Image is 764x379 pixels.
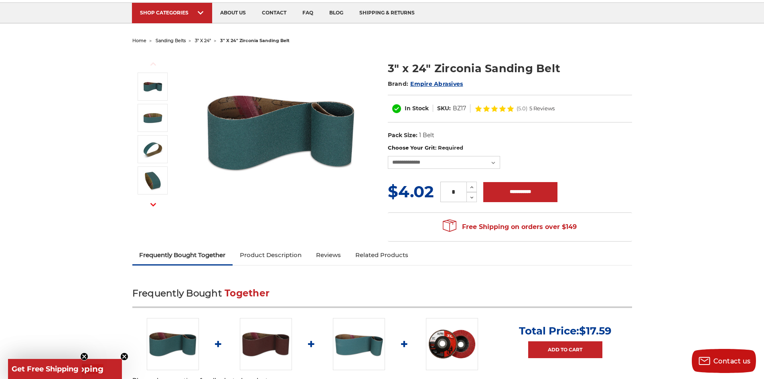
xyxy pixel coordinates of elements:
[388,182,434,201] span: $4.02
[579,324,612,337] span: $17.59
[144,55,163,73] button: Previous
[143,139,163,159] img: 3" x 24" Zirc Sanding Belt
[201,52,361,213] img: 3" x 24" Zirconia Sanding Belt
[438,144,463,151] small: Required
[351,3,423,23] a: shipping & returns
[453,104,466,113] dd: BZ17
[225,288,270,299] span: Together
[517,106,527,111] span: (5.0)
[220,38,290,43] span: 3" x 24" zirconia sanding belt
[120,353,128,361] button: Close teaser
[143,170,163,191] img: 3" x 24" Sanding Belt - Zirc
[12,365,79,373] span: Get Free Shipping
[388,131,417,140] dt: Pack Size:
[254,3,294,23] a: contact
[8,359,82,379] div: Get Free ShippingClose teaser
[419,131,434,140] dd: 1 Belt
[143,108,163,128] img: 3" x 24" Sanding Belt - Zirconia
[410,80,463,87] a: Empire Abrasives
[388,80,409,87] span: Brand:
[144,196,163,213] button: Next
[8,359,122,379] div: Get Free ShippingClose teaser
[713,357,751,365] span: Contact us
[519,324,612,337] p: Total Price:
[132,288,222,299] span: Frequently Bought
[212,3,254,23] a: about us
[309,246,348,264] a: Reviews
[132,38,146,43] a: home
[143,77,163,97] img: 3" x 24" Zirconia Sanding Belt
[233,246,309,264] a: Product Description
[405,105,429,112] span: In Stock
[294,3,321,23] a: faq
[321,3,351,23] a: blog
[443,219,577,235] span: Free Shipping on orders over $149
[140,10,204,16] div: SHOP CATEGORIES
[348,246,415,264] a: Related Products
[156,38,186,43] a: sanding belts
[437,104,451,113] dt: SKU:
[80,353,88,361] button: Close teaser
[388,144,632,152] label: Choose Your Grit:
[147,318,199,370] img: 3" x 24" Zirconia Sanding Belt
[528,341,602,358] a: Add to Cart
[529,106,555,111] span: 5 Reviews
[692,349,756,373] button: Contact us
[388,61,632,76] h1: 3" x 24" Zirconia Sanding Belt
[132,246,233,264] a: Frequently Bought Together
[195,38,211,43] a: 3" x 24"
